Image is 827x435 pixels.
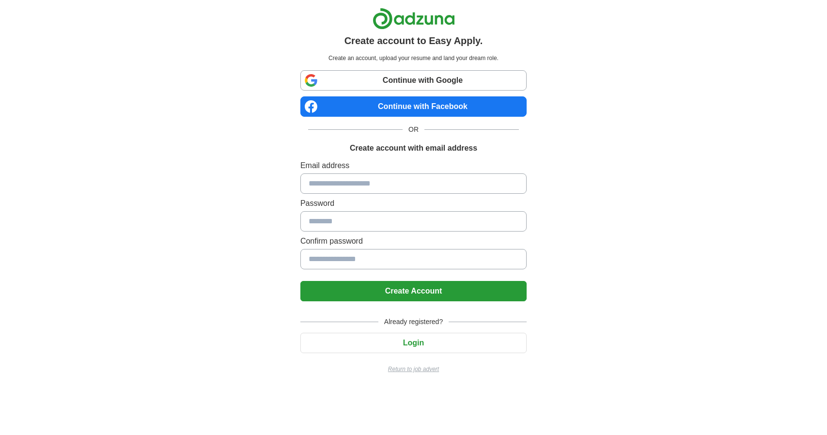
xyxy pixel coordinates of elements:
h1: Create account to Easy Apply. [344,33,483,48]
label: Password [300,198,527,209]
img: Adzuna logo [373,8,455,30]
p: Create an account, upload your resume and land your dream role. [302,54,525,62]
a: Continue with Facebook [300,96,527,117]
span: Already registered? [378,317,449,327]
button: Create Account [300,281,527,301]
a: Return to job advert [300,365,527,373]
a: Continue with Google [300,70,527,91]
label: Confirm password [300,235,527,247]
a: Login [300,339,527,347]
button: Login [300,333,527,353]
label: Email address [300,160,527,171]
h1: Create account with email address [350,142,477,154]
span: OR [403,124,424,135]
